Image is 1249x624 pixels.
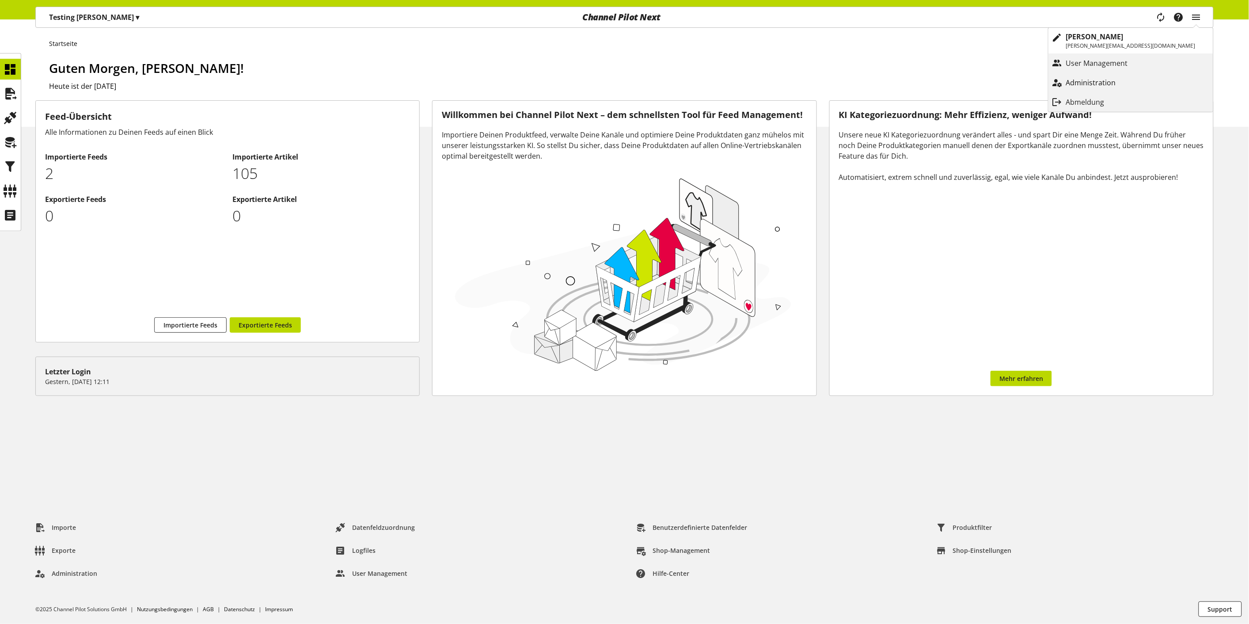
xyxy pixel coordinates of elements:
h3: Willkommen bei Channel Pilot Next – dem schnellsten Tool für Feed Management! [442,110,807,120]
span: Shop-Management [653,546,710,555]
p: 0 [45,205,223,227]
b: [PERSON_NAME] [1066,32,1124,42]
a: Logfiles [329,543,383,559]
a: Administration [1048,75,1213,91]
a: Exporte [28,543,83,559]
a: Nutzungsbedingungen [137,605,193,613]
span: User Management [352,569,407,578]
span: Importierte Feeds [163,320,217,330]
button: Support [1199,601,1242,617]
h2: Heute ist der [DATE] [49,81,1214,91]
p: Testing [PERSON_NAME] [49,12,139,23]
a: Hilfe-Center [629,566,696,582]
span: Logfiles [352,546,376,555]
a: Administration [28,566,104,582]
p: 2 [45,162,223,185]
span: Exporte [52,546,76,555]
a: Mehr erfahren [991,371,1052,386]
a: Datenfeldzuordnung [329,520,422,536]
p: Gestern, [DATE] 12:11 [45,377,410,386]
p: Abmeldung [1066,97,1122,107]
div: Unsere neue KI Kategoriezuordnung verändert alles - und spart Dir eine Menge Zeit. Während Du frü... [839,129,1204,183]
a: Benutzerdefinierte Datenfelder [629,520,754,536]
span: Importe [52,523,76,532]
div: Letzter Login [45,366,410,377]
span: Benutzerdefinierte Datenfelder [653,523,747,532]
p: Administration [1066,77,1134,88]
a: Importierte Feeds [154,317,227,333]
a: Shop-Management [629,543,717,559]
nav: main navigation [35,7,1214,28]
span: Support [1208,605,1233,614]
span: Produktfilter [953,523,992,532]
a: [PERSON_NAME][PERSON_NAME][EMAIL_ADDRESS][DOMAIN_NAME] [1048,28,1213,53]
h2: Importierte Artikel [232,152,410,162]
a: AGB [203,605,214,613]
p: [PERSON_NAME][EMAIL_ADDRESS][DOMAIN_NAME] [1066,42,1196,50]
span: Guten Morgen, [PERSON_NAME]! [49,60,244,76]
span: Shop-Einstellungen [953,546,1012,555]
h2: Exportierte Artikel [232,194,410,205]
div: Alle Informationen zu Deinen Feeds auf einen Blick [45,127,410,137]
a: User Management [329,566,414,582]
a: User Management [1048,55,1213,71]
div: Importiere Deinen Produktfeed, verwalte Deine Kanäle und optimiere Deine Produktdaten ganz mühelo... [442,129,807,161]
h2: Importierte Feeds [45,152,223,162]
span: Administration [52,569,97,578]
a: Datenschutz [224,605,255,613]
a: Exportierte Feeds [230,317,301,333]
span: Exportierte Feeds [239,320,292,330]
span: Datenfeldzuordnung [352,523,415,532]
p: 0 [232,205,410,227]
h2: Exportierte Feeds [45,194,223,205]
li: ©2025 Channel Pilot Solutions GmbH [35,605,137,613]
img: 78e1b9dcff1e8392d83655fcfc870417.svg [451,172,796,376]
span: Hilfe-Center [653,569,689,578]
h3: KI Kategoriezuordnung: Mehr Effizienz, weniger Aufwand! [839,110,1204,120]
a: Importe [28,520,83,536]
span: ▾ [136,12,139,22]
a: Impressum [265,605,293,613]
a: Shop-Einstellungen [930,543,1019,559]
h3: Feed-Übersicht [45,110,410,123]
p: User Management [1066,58,1146,68]
p: 105 [232,162,410,185]
a: Produktfilter [930,520,999,536]
span: Mehr erfahren [999,374,1043,383]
